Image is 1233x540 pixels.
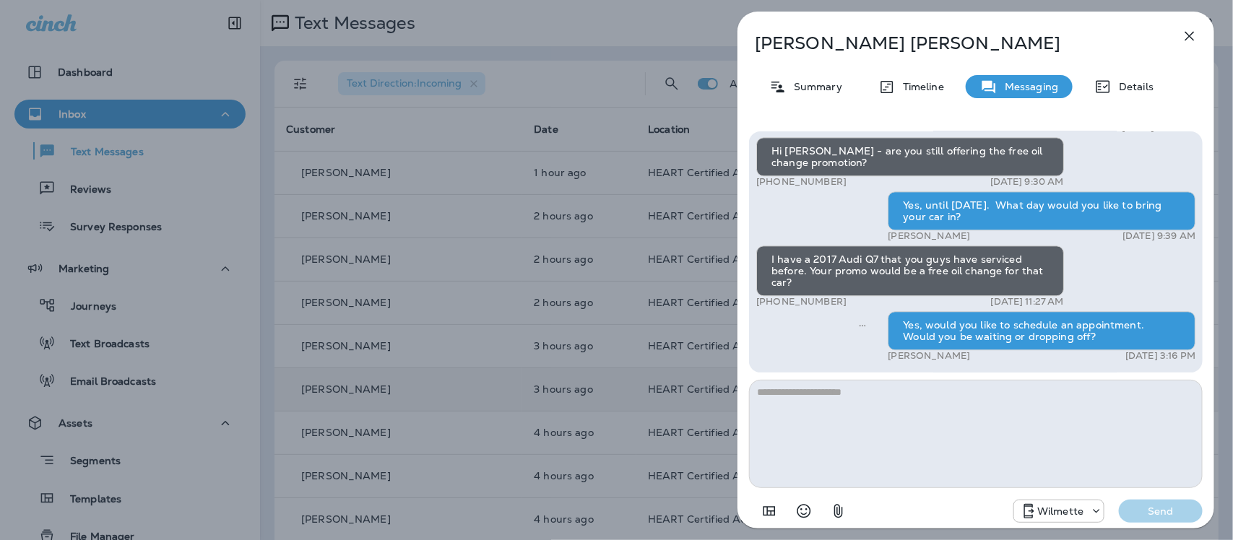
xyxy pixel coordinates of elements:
div: Hi [PERSON_NAME] - are you still offering the free oil change promotion? [756,137,1064,176]
p: [PHONE_NUMBER] [756,296,847,308]
p: Details [1112,81,1154,92]
div: +1 (847) 865-9557 [1014,502,1104,520]
div: Yes, until [DATE]. What day would you like to bring your car in? [888,191,1195,230]
p: [DATE] 9:39 AM [1122,230,1195,242]
button: Add in a premade template [755,497,784,526]
p: [PERSON_NAME] [PERSON_NAME] [755,33,1149,53]
div: I have a 2017 Audi Q7 that you guys have serviced before. Your promo would be a free oil change f... [756,245,1064,296]
p: Timeline [896,81,944,92]
p: Messaging [998,81,1058,92]
p: [PHONE_NUMBER] [756,176,847,188]
div: Yes, would you like to schedule an appointment. Would you be waiting or dropping off? [888,311,1195,350]
button: Select an emoji [789,497,818,526]
p: [DATE] 3:16 PM [1125,350,1195,362]
p: Summary [787,81,842,92]
p: [DATE] 11:27 AM [990,296,1063,308]
p: Wilmette [1037,505,1083,517]
p: [PERSON_NAME] [888,350,970,362]
p: [PERSON_NAME] [888,230,970,242]
p: [DATE] 9:30 AM [990,176,1064,188]
span: Sent [859,318,866,331]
